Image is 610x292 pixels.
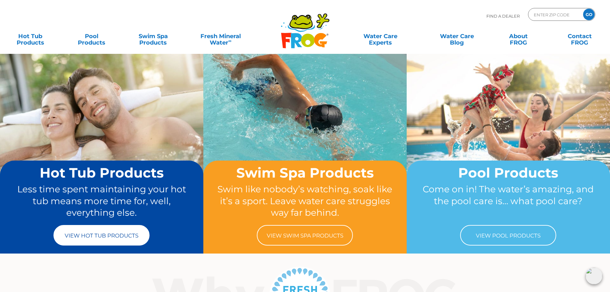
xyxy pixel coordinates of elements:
[407,54,610,205] img: home-banner-pool-short
[68,30,116,43] a: PoolProducts
[257,225,353,246] a: View Swim Spa Products
[216,183,394,219] p: Swim like nobody’s watching, soak like it’s a sport. Leave water care struggles way far behind.
[494,30,542,43] a: AboutFROG
[191,30,250,43] a: Fresh MineralWater∞
[433,30,481,43] a: Water CareBlog
[53,225,150,246] a: View Hot Tub Products
[228,38,232,43] sup: ∞
[216,165,394,180] h2: Swim Spa Products
[583,9,595,20] input: GO
[556,30,604,43] a: ContactFROG
[12,165,191,180] h2: Hot Tub Products
[486,8,520,24] p: Find A Dealer
[342,30,419,43] a: Water CareExperts
[6,30,54,43] a: Hot TubProducts
[129,30,177,43] a: Swim SpaProducts
[419,165,598,180] h2: Pool Products
[12,183,191,219] p: Less time spent maintaining your hot tub means more time for, well, everything else.
[419,183,598,219] p: Come on in! The water’s amazing, and the pool care is… what pool care?
[586,268,602,284] img: openIcon
[460,225,556,246] a: View Pool Products
[203,54,407,205] img: home-banner-swim-spa-short
[533,10,576,19] input: Zip Code Form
